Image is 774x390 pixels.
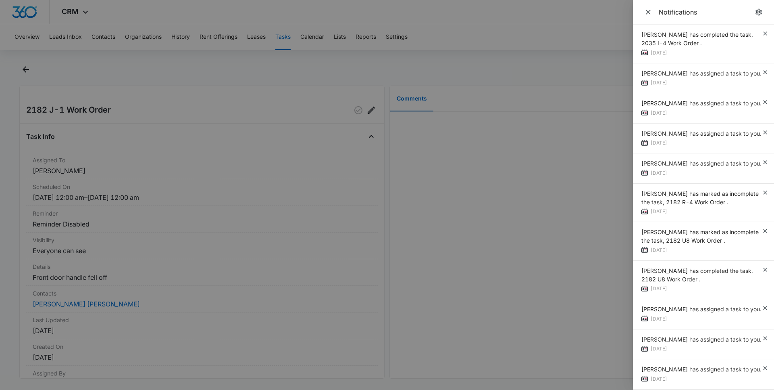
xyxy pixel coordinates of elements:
div: [DATE] [641,246,762,255]
div: [DATE] [641,315,762,323]
button: Close [643,6,654,18]
span: [PERSON_NAME] has assigned a task to you. [641,100,762,107]
span: [PERSON_NAME] has assigned a task to you. [641,160,762,167]
span: [PERSON_NAME] has assigned a task to you. [641,70,762,77]
div: [DATE] [641,208,762,216]
a: notifications.title [753,6,764,18]
span: [PERSON_NAME] has assigned a task to you. [641,366,762,373]
div: [DATE] [641,79,762,87]
span: [PERSON_NAME] has assigned a task to you. [641,130,762,137]
div: [DATE] [641,169,762,178]
span: [PERSON_NAME] has completed the task, 2035 I-4 Work Order . [641,31,753,46]
span: [PERSON_NAME] has marked as incomplete the task, 2182 U8 Work Order . [641,229,759,244]
div: [DATE] [641,345,762,353]
div: [DATE] [641,139,762,147]
div: [DATE] [641,375,762,384]
div: [DATE] [641,49,762,57]
span: [PERSON_NAME] has assigned a task to you. [641,306,762,312]
div: Notifications [659,8,753,17]
span: [PERSON_NAME] has marked as incomplete the task, 2182 R-4 Work Order . [641,190,759,205]
span: [PERSON_NAME] has assigned a task to you. [641,336,762,343]
div: [DATE] [641,109,762,117]
div: [DATE] [641,285,762,293]
span: [PERSON_NAME] has completed the task, 2182 U8 Work Order . [641,267,753,283]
